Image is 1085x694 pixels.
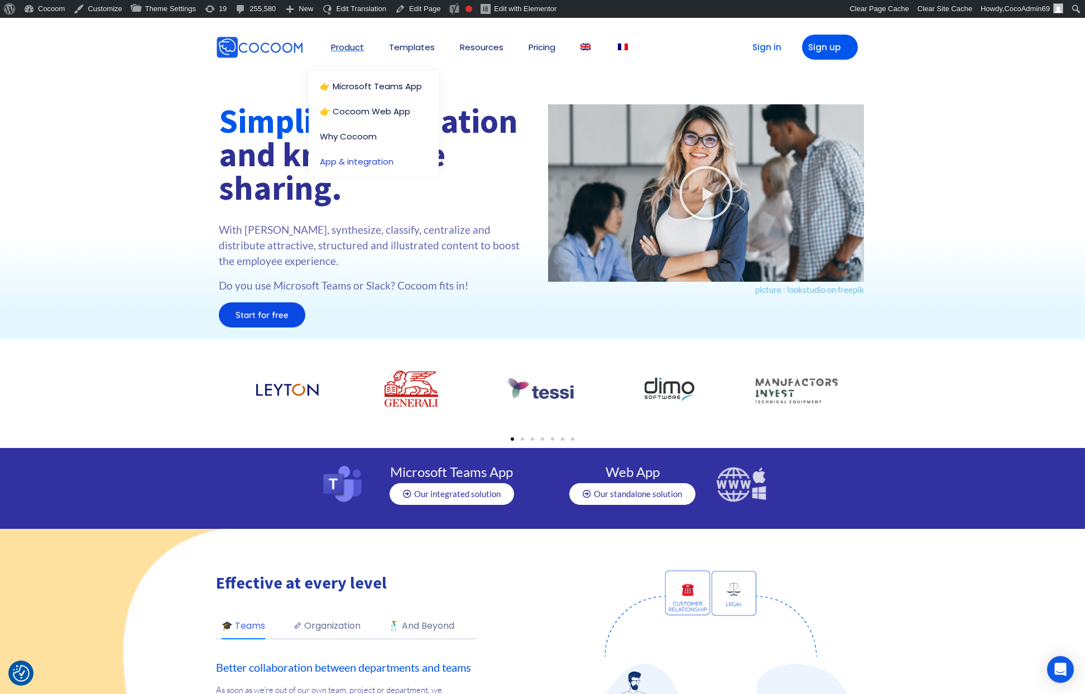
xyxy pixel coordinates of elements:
a: Pricing [529,43,555,51]
h2: Effective at every level [216,574,478,591]
span: CocoAdmin69 [1004,4,1050,13]
span: Clear Page Cache [849,4,909,13]
a: picture : lookstudio on freepik [755,285,864,295]
a: 🎓 Teams [222,619,265,638]
h4: Microsoft Teams App [378,465,525,479]
h5: Better collaboration between departments and teams [216,661,478,674]
a: Sign up [802,35,858,60]
span: Go to slide 7 [571,437,574,441]
span: Our standalone solution [594,490,682,498]
a: App & integration [320,157,433,166]
h1: information and knowledge sharing. [219,104,537,205]
a: 👉 Microsoft Teams App [320,82,433,90]
span: Go to slide 4 [541,437,544,441]
a: Our standalone solution [569,483,695,505]
span: Go to slide 5 [551,437,554,441]
span: Go to slide 2 [521,437,524,441]
a: Product [331,43,364,51]
img: Revisit consent button [13,665,30,682]
span: Clear Site Cache [918,4,972,13]
a: Why Cocoom [320,132,428,141]
span: Start for free [236,311,289,319]
img: Cocoom [216,36,303,59]
p: Do you use Microsoft Teams or Slack? Cocoom fits in! [219,278,537,293]
img: icon16.png [321,2,333,17]
img: English [580,44,590,50]
span: Go to slide 3 [531,437,534,441]
a: Resources [460,43,503,51]
img: French [618,44,628,50]
button: Consent Preferences [13,665,30,682]
a: Our integrated solution [390,483,514,505]
a: 🕺 And Beyond [388,619,454,638]
span: Our integrated solution [414,490,501,498]
a: Start for free [219,302,305,327]
font: Simplify [219,100,341,142]
a: 🗞 Organization [293,619,361,638]
p: With [PERSON_NAME], synthesize, classify, centralize and distribute attractive, structured and il... [219,222,537,269]
a: 👉 Cocoom Web App [320,107,428,115]
h4: Web App [560,465,705,479]
a: Sign in [735,35,791,60]
span: Go to slide 6 [561,437,564,441]
a: Templates [389,43,435,51]
div: Open Intercom Messenger [1047,656,1074,683]
span: Go to slide 1 [511,437,514,441]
